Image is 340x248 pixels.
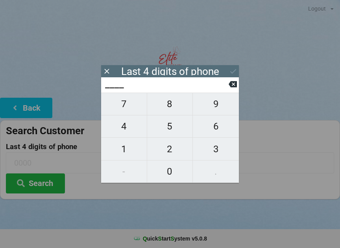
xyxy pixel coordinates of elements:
span: 8 [147,96,193,112]
button: 0 [147,160,193,183]
button: 1 [101,138,147,160]
span: 0 [147,163,193,180]
div: Last 4 digits of phone [121,67,219,75]
button: 7 [101,93,147,115]
button: 4 [101,115,147,138]
span: 1 [101,141,147,157]
button: 9 [193,93,239,115]
button: 5 [147,115,193,138]
button: 2 [147,138,193,160]
span: 6 [193,118,239,135]
span: 2 [147,141,193,157]
button: 3 [193,138,239,160]
span: 3 [193,141,239,157]
button: 8 [147,93,193,115]
span: 7 [101,96,147,112]
span: 5 [147,118,193,135]
button: 6 [193,115,239,138]
span: 9 [193,96,239,112]
span: 4 [101,118,147,135]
